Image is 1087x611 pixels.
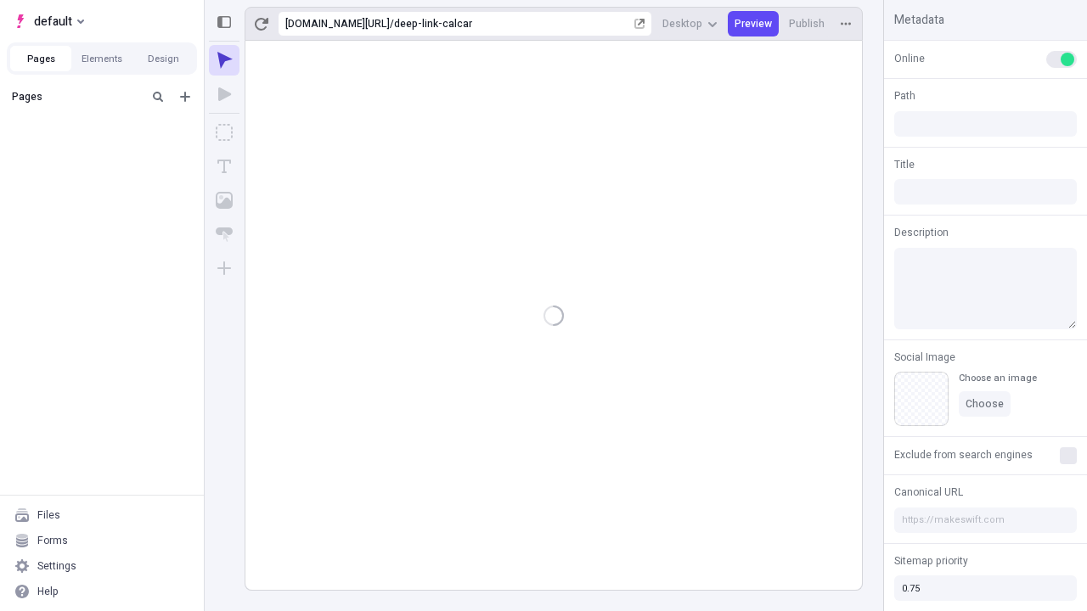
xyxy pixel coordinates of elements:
[34,11,72,31] span: default
[894,88,915,104] span: Path
[894,157,915,172] span: Title
[894,507,1077,533] input: https://makeswift.com
[10,46,71,71] button: Pages
[37,559,76,573] div: Settings
[894,553,968,569] span: Sitemap priority
[132,46,194,71] button: Design
[175,87,195,107] button: Add new
[959,372,1037,384] div: Choose an image
[71,46,132,71] button: Elements
[209,117,239,148] button: Box
[735,17,772,31] span: Preview
[728,11,779,36] button: Preview
[656,11,724,36] button: Desktop
[894,350,955,365] span: Social Image
[7,8,91,34] button: Select site
[394,17,631,31] div: deep-link-calcar
[894,485,963,500] span: Canonical URL
[12,90,141,104] div: Pages
[959,391,1011,417] button: Choose
[37,508,60,522] div: Files
[285,17,390,31] div: [URL][DOMAIN_NAME]
[966,397,1004,411] span: Choose
[894,51,925,66] span: Online
[37,534,68,547] div: Forms
[662,17,702,31] span: Desktop
[209,185,239,216] button: Image
[894,225,949,240] span: Description
[894,447,1033,462] span: Exclude from search engines
[209,151,239,182] button: Text
[37,585,59,598] div: Help
[782,11,831,36] button: Publish
[390,17,394,31] div: /
[209,219,239,249] button: Button
[789,17,825,31] span: Publish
